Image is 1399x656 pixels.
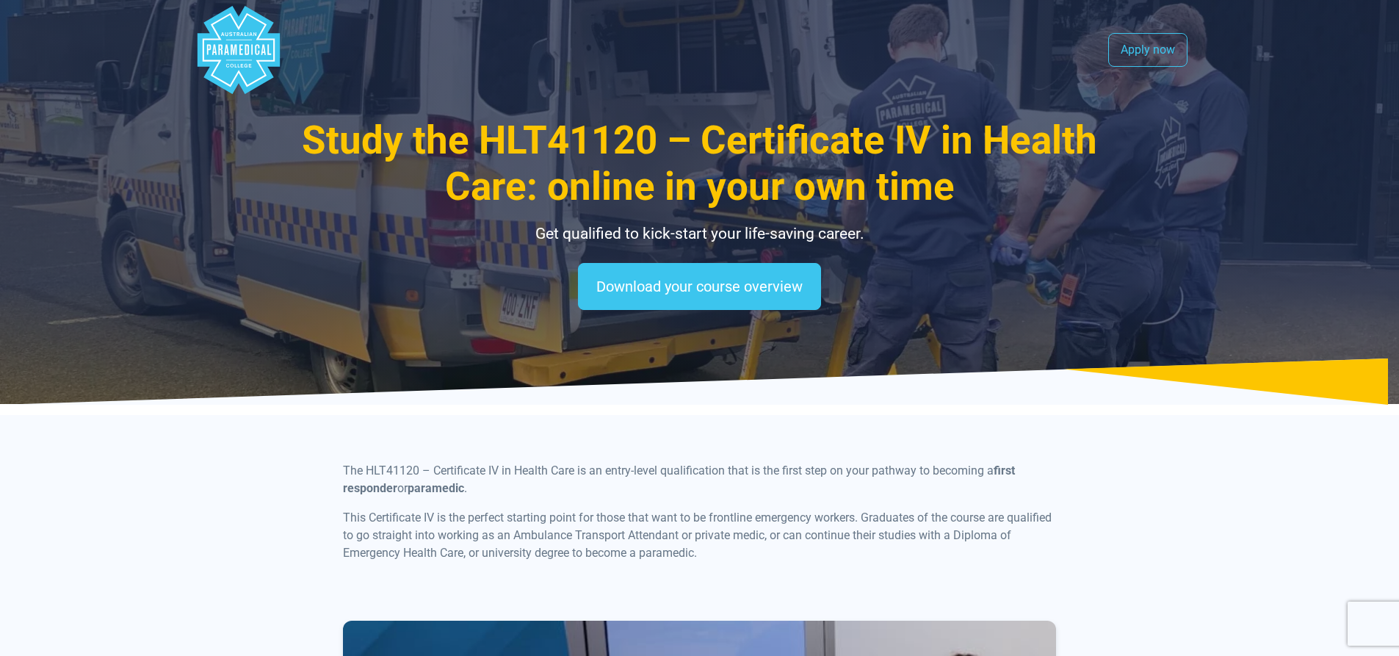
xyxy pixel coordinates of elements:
a: Download your course overview [578,263,821,310]
span: This Certificate IV is the perfect starting point for those that want to be frontline emergency w... [343,511,1052,560]
span: Get qualified to kick-start your life-saving career. [535,225,864,242]
b: paramedic [408,481,464,495]
div: Australian Paramedical College [195,6,283,94]
span: Study the HLT41120 – Certificate IV in Health Care: online in your own time [302,118,1097,209]
span: . [464,481,467,495]
span: or [397,481,408,495]
span: The HLT41120 – Certificate IV in Health Care is an entry-level qualification that is the first st... [343,464,994,477]
a: Apply now [1108,33,1187,67]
